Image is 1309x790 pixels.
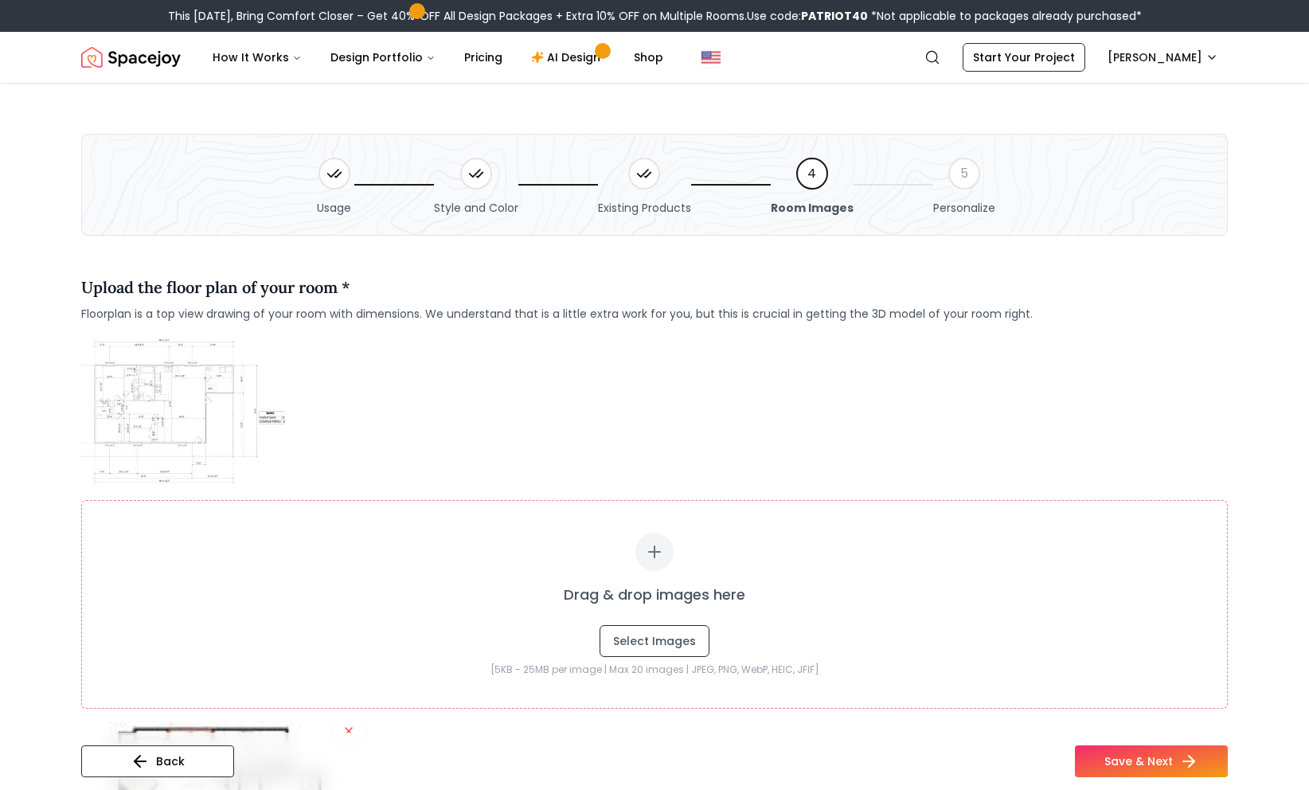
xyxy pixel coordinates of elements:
[317,200,351,216] span: Usage
[114,663,1195,676] p: [5KB - 25MB per image | Max 20 images | JPEG, PNG, WebP, HEIC, JFIF]
[81,41,181,73] a: Spacejoy
[168,8,1142,24] div: This [DATE], Bring Comfort Closer – Get 40% OFF All Design Packages + Extra 10% OFF on Multiple R...
[81,745,234,777] button: Back
[598,200,691,216] span: Existing Products
[796,158,828,190] div: 4
[81,306,1033,322] span: Floorplan is a top view drawing of your room with dimensions. We understand that is a little extr...
[801,8,868,24] b: PATRIOT40
[1098,43,1228,72] button: [PERSON_NAME]
[701,48,721,67] img: United States
[451,41,515,73] a: Pricing
[81,276,1033,299] h4: Upload the floor plan of your room *
[81,334,285,487] img: Guide image
[868,8,1142,24] span: *Not applicable to packages already purchased*
[81,32,1228,83] nav: Global
[621,41,676,73] a: Shop
[600,625,709,657] button: Select Images
[564,584,745,606] p: Drag & drop images here
[81,41,181,73] img: Spacejoy Logo
[963,43,1085,72] a: Start Your Project
[1075,745,1228,777] button: Save & Next
[747,8,868,24] span: Use code:
[518,41,618,73] a: AI Design
[200,41,315,73] button: How It Works
[933,200,995,216] span: Personalize
[948,158,980,190] div: 5
[771,200,854,216] span: Room Images
[434,200,518,216] span: Style and Color
[200,41,676,73] nav: Main
[318,41,448,73] button: Design Portfolio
